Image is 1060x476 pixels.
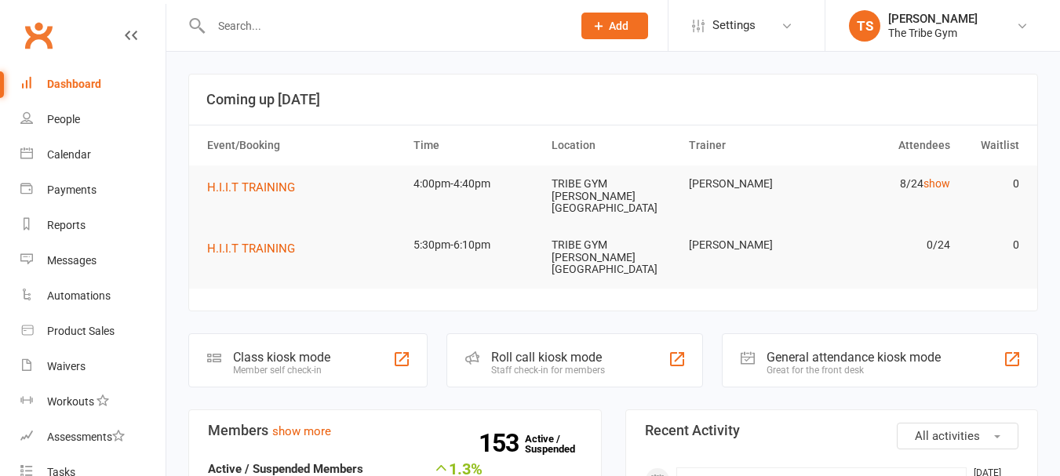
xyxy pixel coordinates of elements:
[888,26,978,40] div: The Tribe Gym
[682,227,820,263] td: [PERSON_NAME]
[207,242,295,256] span: H.I.I.T TRAINING
[207,180,295,194] span: H.I.I.T TRAINING
[491,365,605,376] div: Staff check-in for members
[545,165,683,227] td: TRIBE GYM [PERSON_NAME][GEOGRAPHIC_DATA]
[406,125,545,165] th: Time
[20,278,166,314] a: Automations
[20,349,166,384] a: Waivers
[915,429,980,443] span: All activities
[47,148,91,161] div: Calendar
[609,20,628,32] span: Add
[957,165,1026,202] td: 0
[272,424,331,438] a: show more
[47,183,97,196] div: Payments
[47,219,86,231] div: Reports
[645,423,1019,438] h3: Recent Activity
[581,13,648,39] button: Add
[19,16,58,55] a: Clubworx
[206,92,1020,107] h3: Coming up [DATE]
[849,10,880,42] div: TS
[20,384,166,420] a: Workouts
[47,254,97,267] div: Messages
[888,12,978,26] div: [PERSON_NAME]
[923,177,950,190] a: show
[682,165,820,202] td: [PERSON_NAME]
[767,365,941,376] div: Great for the front desk
[207,239,306,258] button: H.I.I.T TRAINING
[208,423,582,438] h3: Members
[406,227,545,263] td: 5:30pm-6:10pm
[20,137,166,173] a: Calendar
[47,360,86,372] div: Waivers
[47,289,111,302] div: Automations
[545,227,683,288] td: TRIBE GYM [PERSON_NAME][GEOGRAPHIC_DATA]
[957,125,1026,165] th: Waitlist
[47,325,115,337] div: Product Sales
[20,420,166,455] a: Assessments
[20,102,166,137] a: People
[406,165,545,202] td: 4:00pm-4:40pm
[20,243,166,278] a: Messages
[545,125,683,165] th: Location
[47,113,80,125] div: People
[820,165,958,202] td: 8/24
[479,431,525,455] strong: 153
[820,125,958,165] th: Attendees
[767,350,941,365] div: General attendance kiosk mode
[820,227,958,263] td: 0/24
[20,314,166,349] a: Product Sales
[897,423,1018,449] button: All activities
[200,125,406,165] th: Event/Booking
[207,178,306,197] button: H.I.I.T TRAINING
[20,173,166,208] a: Payments
[712,8,756,43] span: Settings
[47,78,101,90] div: Dashboard
[47,395,94,408] div: Workouts
[233,350,330,365] div: Class kiosk mode
[957,227,1026,263] td: 0
[20,208,166,243] a: Reports
[206,15,561,37] input: Search...
[491,350,605,365] div: Roll call kiosk mode
[682,125,820,165] th: Trainer
[525,422,594,466] a: 153Active / Suspended
[208,462,363,476] strong: Active / Suspended Members
[47,431,125,443] div: Assessments
[20,67,166,102] a: Dashboard
[233,365,330,376] div: Member self check-in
